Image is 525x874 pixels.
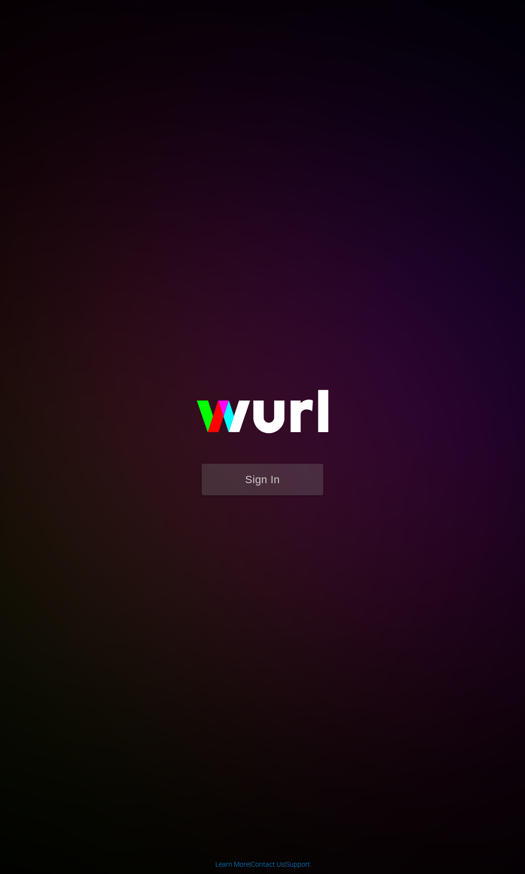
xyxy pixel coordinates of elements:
[286,860,310,868] a: Support
[165,369,360,463] img: wurl-logo-on-black-223613ac3d8ba8fe6dc639794a292ebdb59501304c7dfd60c99c58986ef67473.svg
[215,859,310,869] div: | |
[215,860,249,868] a: Learn More
[251,860,284,868] a: Contact Us
[202,464,323,495] button: Sign In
